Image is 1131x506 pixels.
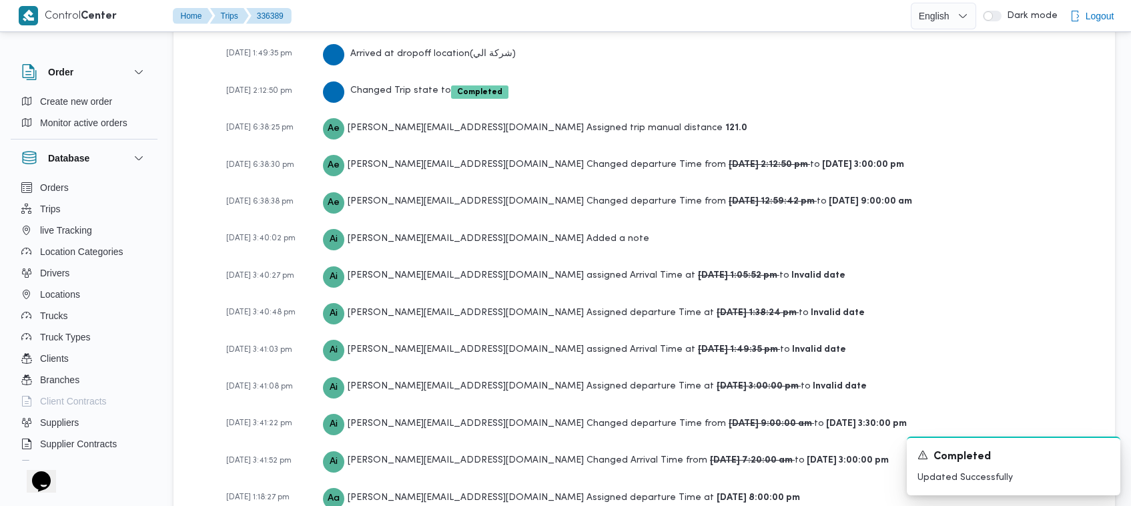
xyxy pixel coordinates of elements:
[824,419,907,428] b: [DATE] 3:30:00 pm
[323,449,889,472] div: Changed Arrival Time from to
[330,414,338,435] span: Ai
[48,150,89,166] h3: Database
[330,377,338,399] span: Ai
[323,190,912,213] div: Changed departure Time from to
[226,457,292,465] span: [DATE] 3:41:52 pm
[40,308,67,324] span: Trucks
[16,241,152,262] button: Location Categories
[323,155,344,176] div: Ahmed.ebrahim@illa.com.eg
[13,453,56,493] iframe: chat widget
[323,118,344,140] div: Ahmed.ebrahim@illa.com.eg
[226,87,292,95] span: [DATE] 2:12:50 pm
[40,457,73,473] span: Devices
[16,433,152,455] button: Supplier Contracts
[323,229,344,250] div: Abdelrahman.ibrahim@illa.com.eg
[40,372,79,388] span: Branches
[729,419,814,428] b: [DATE] 9:00:00 am
[323,340,344,361] div: Abdelrahman.ibrahim@illa.com.eg
[330,229,338,250] span: Ai
[348,345,584,354] span: [PERSON_NAME][EMAIL_ADDRESS][DOMAIN_NAME]
[40,436,117,452] span: Supplier Contracts
[226,234,296,242] span: [DATE] 3:40:02 pm
[323,116,747,140] div: Assigned trip manual distance
[173,8,213,24] button: Home
[330,340,338,361] span: Ai
[710,456,795,465] b: [DATE] 7:20:00 am
[323,227,649,250] div: Added a note
[323,42,516,65] div: Arrived at dropoff location ( شركة الي )
[40,329,90,345] span: Truck Types
[348,493,584,502] span: [PERSON_NAME][EMAIL_ADDRESS][DOMAIN_NAME]
[323,79,508,102] div: Changed Trip state to
[226,123,294,132] span: [DATE] 6:38:25 pm
[40,201,61,217] span: Trips
[725,123,747,132] b: 121.0
[16,348,152,369] button: Clients
[348,419,584,428] span: [PERSON_NAME][EMAIL_ADDRESS][DOMAIN_NAME]
[698,345,780,354] b: [DATE] 1:49:35 pm
[19,6,38,25] img: X8yXhbKr1z7QwAAAABJRU5ErkJggg==
[323,264,845,287] div: assigned Arrival Time at to
[328,155,340,176] span: Ae
[805,456,889,465] b: [DATE] 3:00:00 pm
[40,222,92,238] span: live Tracking
[323,338,846,361] div: assigned Arrival Time at to
[729,160,810,169] b: [DATE] 2:12:50 pm
[348,160,584,169] span: [PERSON_NAME][EMAIL_ADDRESS][DOMAIN_NAME]
[933,449,991,465] span: Completed
[16,305,152,326] button: Trucks
[40,393,107,409] span: Client Contracts
[457,88,502,96] b: Completed
[328,192,340,214] span: Ae
[323,266,344,288] div: Abdelrahman.ibrahim@illa.com.eg
[717,308,799,317] b: [DATE] 1:38:24 pm
[226,272,294,280] span: [DATE] 3:40:27 pm
[323,303,344,324] div: Abdelrahman.ibrahim@illa.com.eg
[226,493,290,501] span: [DATE] 1:18:27 pm
[226,419,292,427] span: [DATE] 3:41:22 pm
[16,262,152,284] button: Drivers
[323,153,904,176] div: Changed departure Time from to
[226,161,294,169] span: [DATE] 6:38:30 pm
[16,455,152,476] button: Devices
[40,265,69,281] span: Drivers
[323,377,344,399] div: Abdelrahman.ibrahim@illa.com.eg
[328,118,340,140] span: Ae
[451,85,508,99] span: Completed
[226,308,296,316] span: [DATE] 3:40:48 pm
[348,271,584,280] span: [PERSON_NAME][EMAIL_ADDRESS][DOMAIN_NAME]
[348,308,584,317] span: [PERSON_NAME][EMAIL_ADDRESS][DOMAIN_NAME]
[330,266,338,288] span: Ai
[790,345,846,354] b: Invalid date
[40,415,79,431] span: Suppliers
[348,234,584,243] span: [PERSON_NAME][EMAIL_ADDRESS][DOMAIN_NAME]
[348,197,584,206] span: [PERSON_NAME][EMAIL_ADDRESS][DOMAIN_NAME]
[40,93,112,109] span: Create new order
[323,414,344,435] div: Abdelrahman.ibrahim@illa.com.eg
[40,286,80,302] span: Locations
[11,177,157,466] div: Database
[809,308,865,317] b: Invalid date
[729,197,817,206] b: [DATE] 12:59:42 pm
[827,197,912,206] b: [DATE] 9:00:00 am
[246,8,292,24] button: 336389
[323,192,344,214] div: Ahmed.ebrahim@illa.com.eg
[11,91,157,139] div: Order
[323,451,344,473] div: Abdelrahman.ibrahim@illa.com.eg
[81,11,117,21] b: Center
[48,64,73,80] h3: Order
[16,412,152,433] button: Suppliers
[40,350,69,366] span: Clients
[323,301,865,324] div: Assigned departure Time at to
[226,383,293,391] span: [DATE] 3:41:08 pm
[226,198,294,206] span: [DATE] 6:38:38 pm
[16,220,152,241] button: live Tracking
[40,115,127,131] span: Monitor active orders
[16,112,152,134] button: Monitor active orders
[1064,3,1120,29] button: Logout
[348,382,584,391] span: [PERSON_NAME][EMAIL_ADDRESS][DOMAIN_NAME]
[16,391,152,412] button: Client Contracts
[323,412,907,435] div: Changed departure Time from to
[717,493,800,502] b: [DATE] 8:00:00 pm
